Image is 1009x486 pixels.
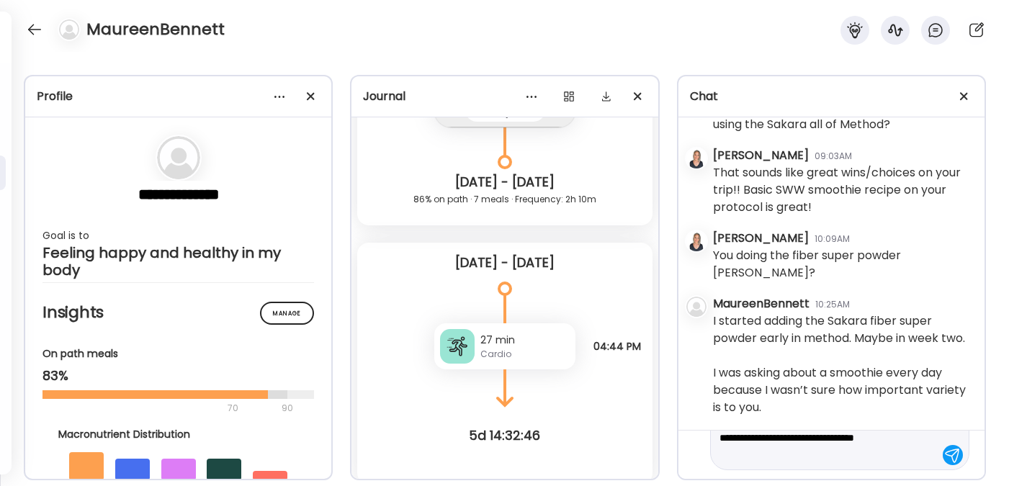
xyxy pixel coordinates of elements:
h2: Insights [42,302,314,323]
div: 83% [42,367,314,384]
div: 27 min [480,333,570,348]
div: 09:03AM [815,150,852,163]
h4: MaureenBennett [86,18,225,41]
div: 90 [280,400,295,417]
div: Manage [260,302,314,325]
div: Chat [690,88,973,105]
div: Journal [363,88,646,105]
img: bg-avatar-default.svg [59,19,79,40]
div: 86% on path · 7 meals · Frequency: 2h 10m [369,191,640,208]
div: 5d 14:32:46 [351,427,658,444]
div: [DATE] - [DATE] [369,174,640,191]
div: MaureenBennett [713,295,810,312]
div: On path meals [42,346,314,361]
div: [PERSON_NAME] [713,147,809,164]
div: 10:09AM [815,233,850,246]
div: Goal is to [42,227,314,244]
div: You doing the fiber super powder [PERSON_NAME]? [713,247,973,282]
img: avatars%2FRVeVBoY4G9O2578DitMsgSKHquL2 [686,231,707,251]
div: Macronutrient Distribution [58,427,299,442]
img: bg-avatar-default.svg [686,297,707,317]
div: Feeling happy and healthy in my body [42,244,314,279]
div: That sounds like great wins/choices on your trip!! Basic SWW smoothie recipe on your protocol is ... [713,164,973,216]
img: avatars%2FRVeVBoY4G9O2578DitMsgSKHquL2 [686,148,707,168]
div: Profile [37,88,320,105]
div: I started adding the Sakara fiber super powder early in method. Maybe in week two. I was asking a... [713,312,973,416]
div: [DATE] - [DATE] [369,254,640,271]
div: [PERSON_NAME] [713,230,809,247]
div: 70 [42,400,277,417]
div: 10:25AM [815,298,850,311]
div: Cardio [480,348,570,361]
img: bg-avatar-default.svg [157,136,200,179]
span: 04:44 PM [593,340,641,353]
